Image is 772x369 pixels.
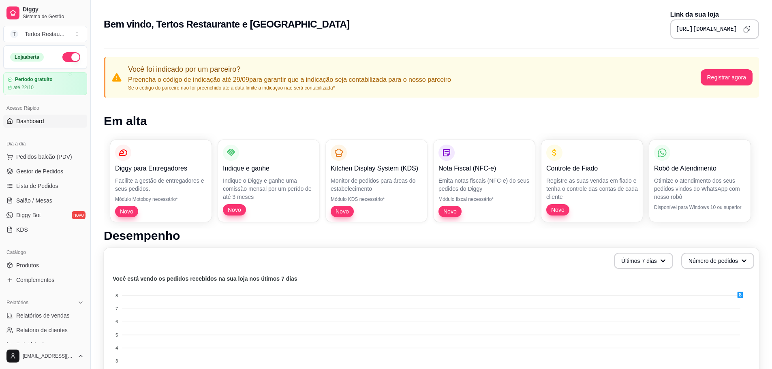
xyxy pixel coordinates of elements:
[434,140,535,222] button: Nota Fiscal (NFC-e)Emita notas fiscais (NFC-e) do seus pedidos do DiggyMódulo fiscal necessário*Novo
[3,209,87,222] a: Diggy Botnovo
[10,53,44,62] div: Loja aberta
[16,117,44,125] span: Dashboard
[326,140,427,222] button: Kitchen Display System (KDS)Monitor de pedidos para áreas do estabelecimentoMódulo KDS necessário...
[670,10,759,19] p: Link da sua loja
[115,306,118,311] tspan: 7
[16,167,63,175] span: Gestor de Pedidos
[3,150,87,163] button: Pedidos balcão (PDV)
[681,253,754,269] button: Número de pedidos
[115,164,207,173] p: Diggy para Entregadores
[3,223,87,236] a: KDS
[438,196,530,203] p: Módulo fiscal necessário*
[3,26,87,42] button: Select a team
[676,25,737,33] pre: [URL][DOMAIN_NAME]
[654,204,746,211] p: Disponível para Windows 10 ou superior
[6,299,28,306] span: Relatórios
[3,165,87,178] a: Gestor de Pedidos
[223,164,314,173] p: Indique e ganhe
[113,275,297,282] text: Você está vendo os pedidos recebidos na sua loja nos útimos 7 dias
[3,309,87,322] a: Relatórios de vendas
[3,324,87,337] a: Relatório de clientes
[62,52,80,62] button: Alterar Status
[3,102,87,115] div: Acesso Rápido
[104,18,350,31] h2: Bem vindo, Tertos Restaurante e [GEOGRAPHIC_DATA]
[3,115,87,128] a: Dashboard
[3,273,87,286] a: Complementos
[128,85,451,91] p: Se o código do parceiro não for preenchido até a data limite a indicação não será contabilizada*
[16,153,72,161] span: Pedidos balcão (PDV)
[115,358,118,363] tspan: 3
[331,164,422,173] p: Kitchen Display System (KDS)
[223,177,314,201] p: Indique o Diggy e ganhe uma comissão mensal por um perído de até 3 meses
[13,84,34,91] article: até 22/10
[16,226,28,234] span: KDS
[438,177,530,193] p: Emita notas fiscais (NFC-e) do seus pedidos do Diggy
[23,13,84,20] span: Sistema de Gestão
[16,211,41,219] span: Diggy Bot
[218,140,319,222] button: Indique e ganheIndique o Diggy e ganhe uma comissão mensal por um perído de até 3 mesesNovo
[115,293,118,298] tspan: 8
[701,69,753,85] button: Registrar agora
[331,177,422,193] p: Monitor de pedidos para áreas do estabelecimento
[110,140,212,222] button: Diggy para EntregadoresFacilite a gestão de entregadores e seus pedidos.Módulo Motoboy necessário...
[16,261,39,269] span: Produtos
[548,206,568,214] span: Novo
[128,75,451,85] p: Preencha o código de indicação até 29/09 para garantir que a indicação seja contabilizada para o ...
[225,206,244,214] span: Novo
[654,164,746,173] p: Robô de Atendimento
[104,228,759,243] h1: Desempenho
[104,114,759,128] h1: Em alta
[115,333,118,337] tspan: 5
[10,30,18,38] span: T
[546,177,638,201] p: Registre as suas vendas em fiado e tenha o controle das contas de cada cliente
[331,196,422,203] p: Módulo KDS necessário*
[16,276,54,284] span: Complementos
[3,194,87,207] a: Salão / Mesas
[3,137,87,150] div: Dia a dia
[546,164,638,173] p: Controle de Fiado
[649,140,751,222] button: Robô de AtendimentoOtimize o atendimento dos seus pedidos vindos do WhatsApp com nosso robôDispon...
[614,253,673,269] button: Últimos 7 dias
[23,353,74,359] span: [EMAIL_ADDRESS][DOMAIN_NAME]
[115,177,207,193] p: Facilite a gestão de entregadores e seus pedidos.
[23,6,84,13] span: Diggy
[3,3,87,23] a: DiggySistema de Gestão
[25,30,64,38] div: Tertos Restau ...
[3,72,87,95] a: Período gratuitoaté 22/10
[3,346,87,366] button: [EMAIL_ADDRESS][DOMAIN_NAME]
[16,326,68,334] span: Relatório de clientes
[16,311,70,320] span: Relatórios de vendas
[115,346,118,350] tspan: 4
[115,319,118,324] tspan: 6
[438,164,530,173] p: Nota Fiscal (NFC-e)
[740,23,753,36] button: Copy to clipboard
[3,338,87,351] a: Relatório de mesas
[440,207,460,215] span: Novo
[3,179,87,192] a: Lista de Pedidos
[654,177,746,201] p: Otimize o atendimento dos seus pedidos vindos do WhatsApp com nosso robô
[3,246,87,259] div: Catálogo
[3,259,87,272] a: Produtos
[115,196,207,203] p: Módulo Motoboy necessário*
[117,207,137,215] span: Novo
[332,207,352,215] span: Novo
[541,140,643,222] button: Controle de FiadoRegistre as suas vendas em fiado e tenha o controle das contas de cada clienteNovo
[16,182,58,190] span: Lista de Pedidos
[16,341,65,349] span: Relatório de mesas
[16,196,52,205] span: Salão / Mesas
[128,64,451,75] p: Você foi indicado por um parceiro?
[15,77,53,83] article: Período gratuito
